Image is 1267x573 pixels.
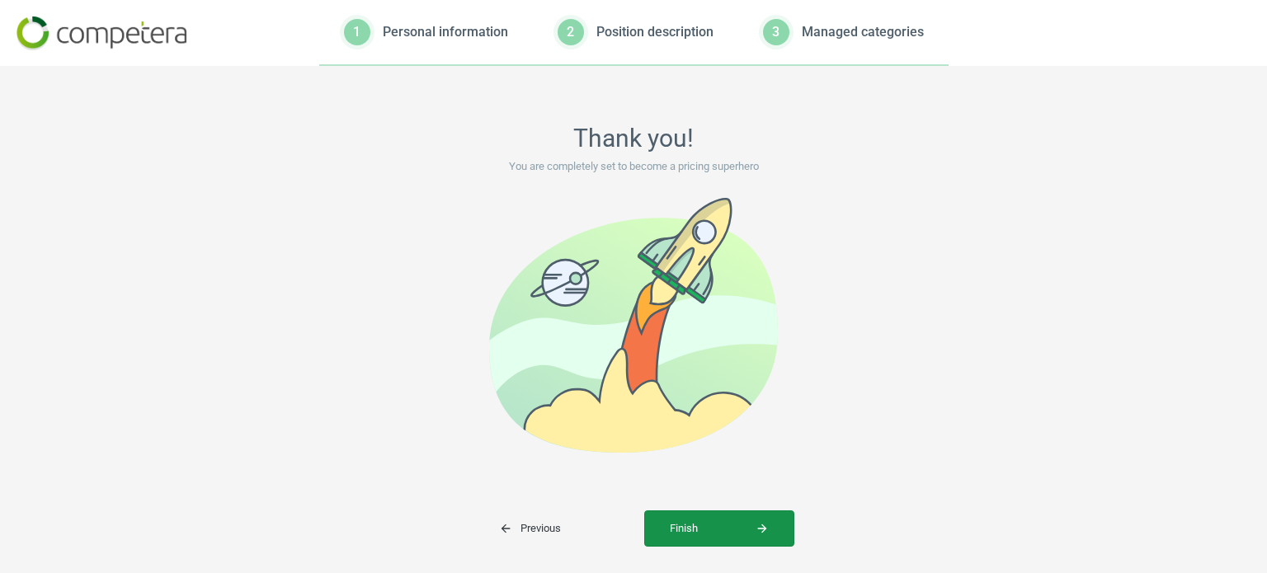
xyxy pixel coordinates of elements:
p: You are completely set to become a pricing superhero [221,159,1046,174]
button: arrow_backPrevious [473,510,644,547]
div: Personal information [383,23,508,41]
div: Position description [596,23,714,41]
i: arrow_forward [756,522,769,535]
div: Managed categories [802,23,924,41]
button: Finisharrow_forward [644,510,794,547]
i: arrow_back [499,522,512,535]
img: 7b73d85f1bbbb9d816539e11aedcf956.png [16,16,186,50]
h2: Thank you! [221,124,1046,153]
img: 53180b315ed9a01495a3e13e59d7733e.svg [489,198,778,453]
div: 1 [344,19,370,45]
div: 2 [558,19,584,45]
span: Finish [670,521,769,536]
div: 3 [763,19,789,45]
span: Previous [499,521,561,536]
